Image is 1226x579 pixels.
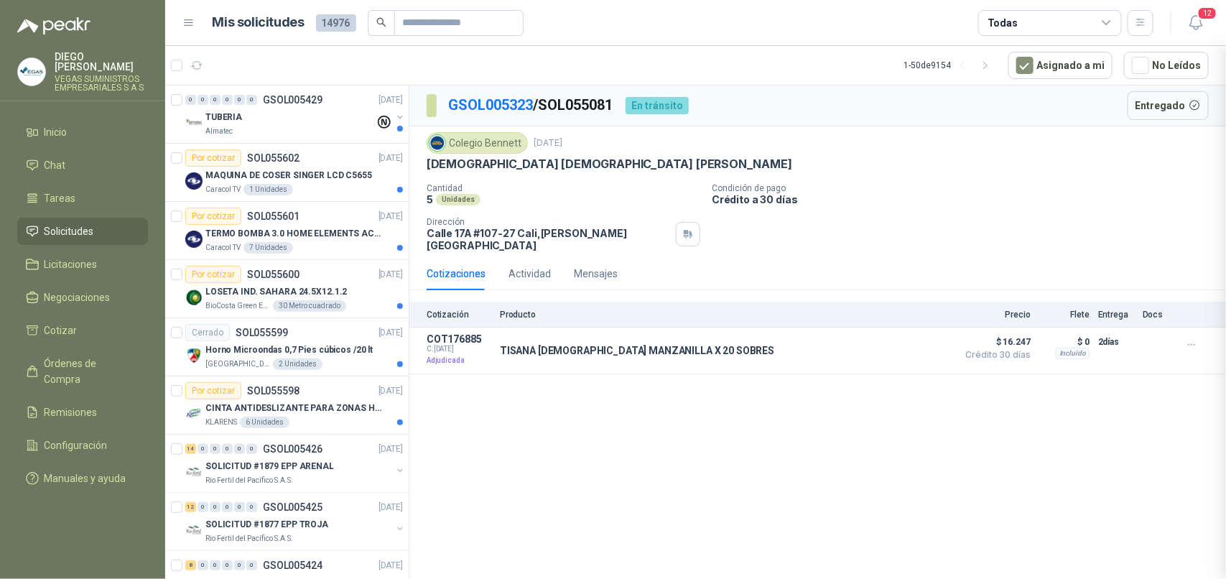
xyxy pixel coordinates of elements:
[1197,6,1217,20] span: 12
[17,317,148,344] a: Cotizar
[45,157,66,173] span: Chat
[45,356,134,387] span: Órdenes de Compra
[45,289,111,305] span: Negociaciones
[988,15,1018,31] div: Todas
[316,14,356,32] span: 14976
[45,323,78,338] span: Cotizar
[17,218,148,245] a: Solicitudes
[45,471,126,486] span: Manuales y ayuda
[17,152,148,179] a: Chat
[45,190,76,206] span: Tareas
[17,465,148,492] a: Manuales y ayuda
[45,124,68,140] span: Inicio
[17,350,148,393] a: Órdenes de Compra
[45,256,98,272] span: Licitaciones
[1183,10,1209,36] button: 12
[45,223,94,239] span: Solicitudes
[17,185,148,212] a: Tareas
[45,437,108,453] span: Configuración
[45,404,98,420] span: Remisiones
[55,52,148,72] p: DIEGO [PERSON_NAME]
[376,17,386,27] span: search
[55,75,148,92] p: VEGAS SUMINISTROS EMPRESARIALES S A S
[17,17,90,34] img: Logo peakr
[17,284,148,311] a: Negociaciones
[17,119,148,146] a: Inicio
[17,399,148,426] a: Remisiones
[213,12,305,33] h1: Mis solicitudes
[17,432,148,459] a: Configuración
[17,251,148,278] a: Licitaciones
[18,58,45,85] img: Company Logo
